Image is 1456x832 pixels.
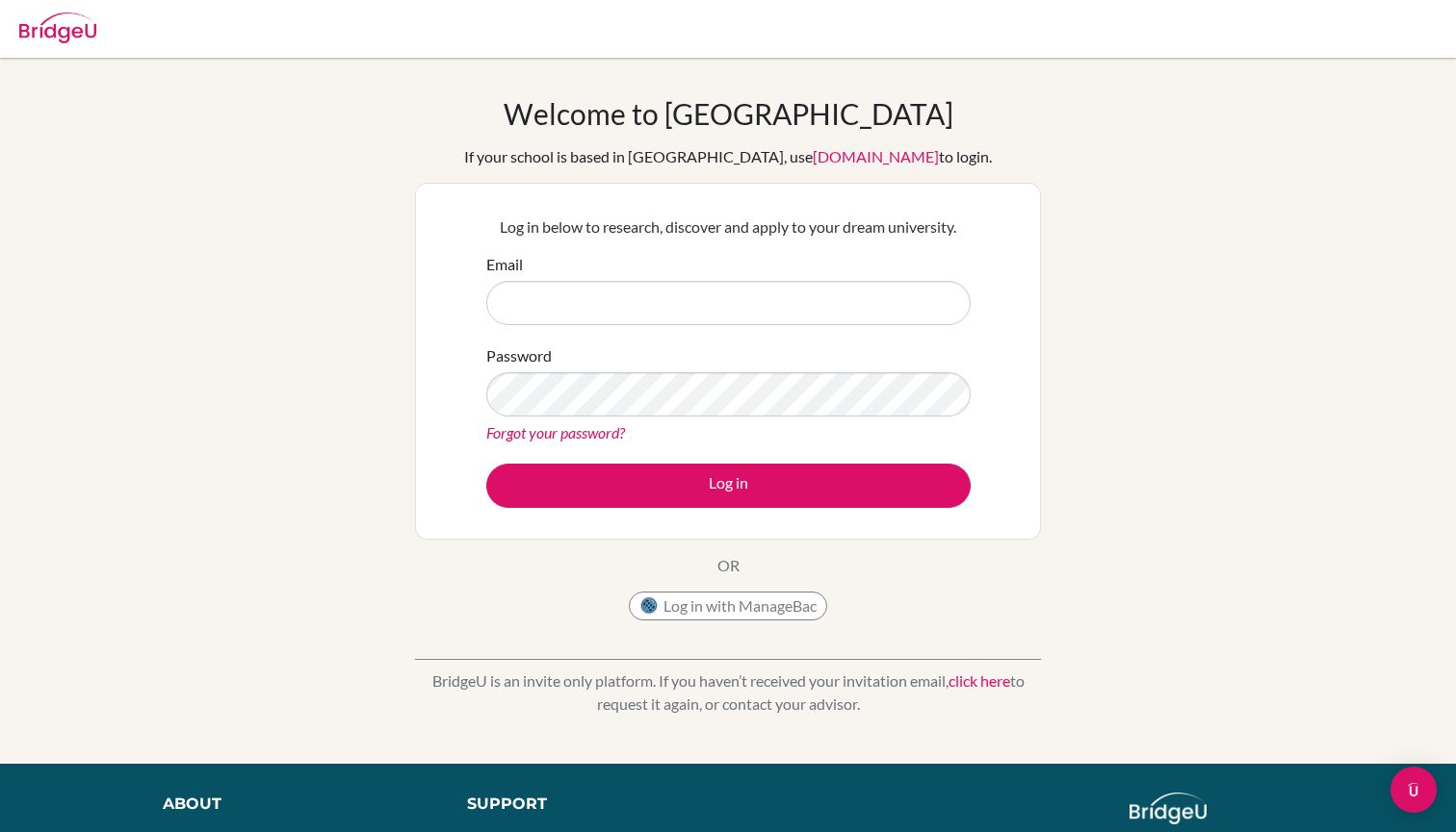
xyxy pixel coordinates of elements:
img: logo_white@2x-f4f0deed5e89b7ecb1c2cc34c3e3d731f90f0f143d5ea2071677605dd97b5244.png [1130,793,1208,824]
div: Open Intercom Messenger [1391,767,1437,813]
div: If your school is based in [GEOGRAPHIC_DATA], use to login. [464,145,992,168]
p: BridgeU is an invite only platform. If you haven’t received your invitation email, to request it ... [415,669,1041,716]
a: [DOMAIN_NAME] [813,147,939,165]
div: About [163,793,424,816]
div: Support [467,793,708,816]
label: Email [486,253,523,276]
a: click here [949,671,1010,690]
button: Log in with ManageBac [629,592,827,620]
p: OR [717,554,740,577]
h1: Welcome to [GEOGRAPHIC_DATA] [504,96,953,131]
p: Log in below to research, discover and apply to your dream university. [486,215,971,239]
img: Bridge-U [19,13,96,43]
label: Password [486,344,552,367]
button: Log in [486,464,971,508]
a: Forgot your password? [486,423,625,441]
